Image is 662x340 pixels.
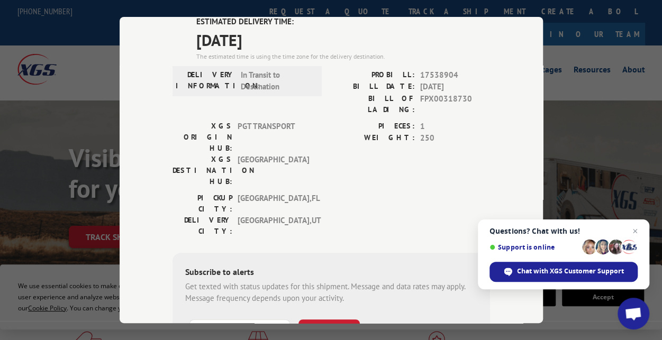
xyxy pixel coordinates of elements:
[331,93,415,115] label: BILL OF LADING:
[173,215,232,237] label: DELIVERY CITY:
[331,81,415,93] label: BILL DATE:
[241,69,312,93] span: In Transit to Destination
[489,227,638,235] span: Questions? Chat with us!
[420,81,490,93] span: [DATE]
[420,93,490,115] span: FPX00318730
[238,154,309,187] span: [GEOGRAPHIC_DATA]
[420,69,490,81] span: 17538904
[185,281,477,305] div: Get texted with status updates for this shipment. Message and data rates may apply. Message frequ...
[331,132,415,144] label: WEIGHT:
[238,215,309,237] span: [GEOGRAPHIC_DATA] , UT
[196,52,490,61] div: The estimated time is using the time zone for the delivery destination.
[196,28,490,52] span: [DATE]
[331,121,415,133] label: PIECES:
[185,265,477,281] div: Subscribe to alerts
[331,69,415,81] label: PROBILL:
[618,298,649,329] a: Open chat
[517,267,624,276] span: Chat with XGS Customer Support
[176,69,235,93] label: DELIVERY INFORMATION:
[173,154,232,187] label: XGS DESTINATION HUB:
[489,262,638,282] span: Chat with XGS Customer Support
[238,121,309,154] span: PGT TRANSPORT
[420,132,490,144] span: 250
[196,16,490,28] label: ESTIMATED DELIVERY TIME:
[489,243,578,251] span: Support is online
[173,121,232,154] label: XGS ORIGIN HUB:
[420,121,490,133] span: 1
[173,192,232,215] label: PICKUP CITY:
[238,192,309,215] span: [GEOGRAPHIC_DATA] , FL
